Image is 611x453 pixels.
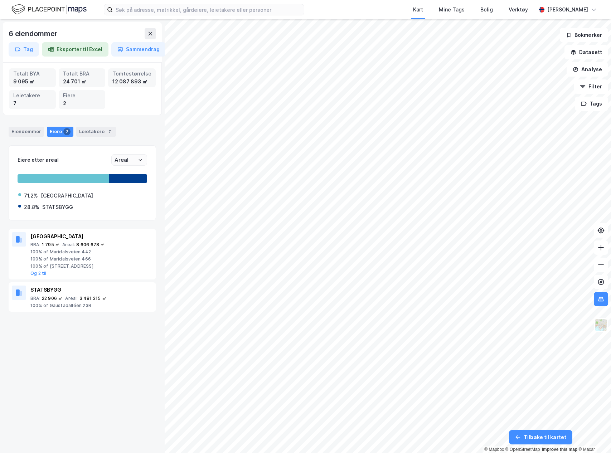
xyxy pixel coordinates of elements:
[9,42,39,57] button: Tag
[112,155,147,165] input: ClearOpen
[111,42,166,57] button: Sammendrag
[13,99,52,107] div: 7
[24,191,38,200] div: 71.2%
[63,78,101,86] div: 24 701 ㎡
[594,318,608,332] img: Z
[63,70,101,78] div: Totalt BRA
[137,157,143,163] button: Open
[30,286,153,294] div: STATSBYGG
[547,5,588,14] div: [PERSON_NAME]
[63,99,101,107] div: 2
[63,128,71,135] div: 2
[9,28,59,39] div: 6 eiendommer
[509,430,572,444] button: Tilbake til kartet
[413,5,423,14] div: Kart
[484,447,504,452] a: Mapbox
[13,92,52,99] div: Leietakere
[542,447,577,452] a: Improve this map
[76,242,105,248] div: 8 606 678 ㎡
[76,127,116,137] div: Leietakere
[30,296,40,301] div: BRA :
[30,249,153,255] div: 100% of Maridalsveien 442
[9,127,44,137] div: Eiendommer
[79,296,106,301] div: 3 481 215 ㎡
[47,127,73,137] div: Eiere
[574,79,608,94] button: Filter
[65,296,78,301] div: Areal :
[24,203,39,211] div: 28.8%
[42,203,73,211] div: STATSBYGG
[18,156,111,164] div: Eiere etter areal
[505,447,540,452] a: OpenStreetMap
[113,4,304,15] input: Søk på adresse, matrikkel, gårdeiere, leietakere eller personer
[106,128,113,135] div: 7
[42,242,59,248] div: 1 795 ㎡
[30,271,47,276] button: Og 2 til
[560,28,608,42] button: Bokmerker
[575,97,608,111] button: Tags
[63,92,101,99] div: Eiere
[13,70,52,78] div: Totalt BYA
[575,419,611,453] iframe: Chat Widget
[30,263,153,269] div: 100% of [STREET_ADDRESS]
[564,45,608,59] button: Datasett
[480,5,493,14] div: Bolig
[112,78,151,86] div: 12 087 893 ㎡
[439,5,465,14] div: Mine Tags
[13,78,52,86] div: 9 095 ㎡
[41,191,93,200] div: [GEOGRAPHIC_DATA]
[30,303,153,308] div: 100% of Gaustadalléen 23B
[112,70,151,78] div: Tomtestørrelse
[42,42,108,57] button: Eksporter til Excel
[30,232,153,241] div: [GEOGRAPHIC_DATA]
[30,256,153,262] div: 100% of Maridalsveien 466
[567,62,608,77] button: Analyse
[509,5,528,14] div: Verktøy
[42,296,63,301] div: 22 906 ㎡
[30,242,40,248] div: BRA :
[11,3,87,16] img: logo.f888ab2527a4732fd821a326f86c7f29.svg
[62,242,75,248] div: Areal :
